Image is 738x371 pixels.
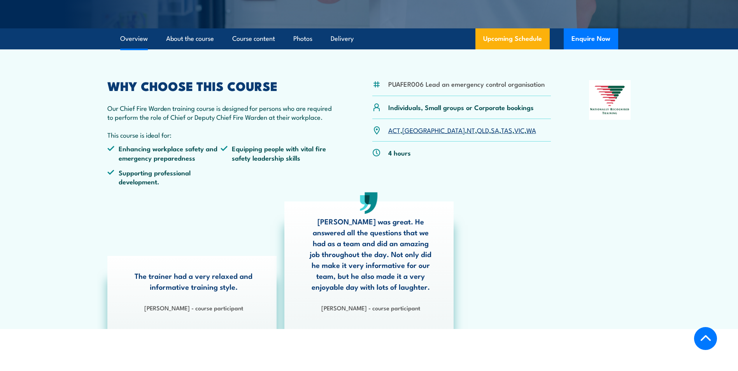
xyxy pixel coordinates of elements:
[467,125,475,135] a: NT
[526,125,536,135] a: WA
[232,28,275,49] a: Course content
[130,270,257,292] p: The trainer had a very relaxed and informative training style.
[107,80,335,91] h2: WHY CHOOSE THIS COURSE
[388,103,534,112] p: Individuals, Small groups or Corporate bookings
[120,28,148,49] a: Overview
[107,103,335,122] p: Our Chief Fire Warden training course is designed for persons who are required to perform the rol...
[564,28,618,49] button: Enquire Now
[321,303,420,312] strong: [PERSON_NAME] - course participant
[107,130,335,139] p: This course is ideal for:
[477,125,489,135] a: QLD
[166,28,214,49] a: About the course
[144,303,243,312] strong: [PERSON_NAME] - course participant
[402,125,465,135] a: [GEOGRAPHIC_DATA]
[107,168,221,186] li: Supporting professional development.
[388,79,545,88] li: PUAFER006 Lead an emergency control organisation
[331,28,354,49] a: Delivery
[388,126,536,135] p: , , , , , , ,
[589,80,631,120] img: Nationally Recognised Training logo.
[307,216,434,292] p: [PERSON_NAME] was great. He answered all the questions that we had as a team and did an amazing j...
[221,144,334,162] li: Equipping people with vital fire safety leadership skills
[491,125,499,135] a: SA
[514,125,524,135] a: VIC
[293,28,312,49] a: Photos
[501,125,512,135] a: TAS
[475,28,550,49] a: Upcoming Schedule
[388,148,411,157] p: 4 hours
[388,125,400,135] a: ACT
[107,144,221,162] li: Enhancing workplace safety and emergency preparedness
